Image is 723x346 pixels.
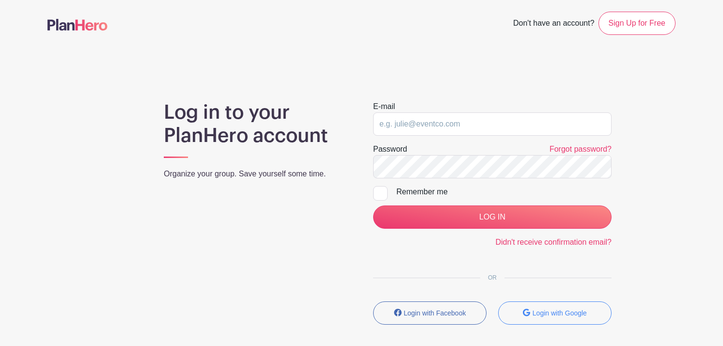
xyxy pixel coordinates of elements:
[550,145,612,153] a: Forgot password?
[164,101,350,147] h1: Log in to your PlanHero account
[373,112,612,136] input: e.g. julie@eventco.com
[164,168,350,180] p: Organize your group. Save yourself some time.
[598,12,676,35] a: Sign Up for Free
[396,186,612,198] div: Remember me
[480,274,504,281] span: OR
[373,301,487,325] button: Login with Facebook
[498,301,612,325] button: Login with Google
[373,143,407,155] label: Password
[373,205,612,229] input: LOG IN
[47,19,108,31] img: logo-507f7623f17ff9eddc593b1ce0a138ce2505c220e1c5a4e2b4648c50719b7d32.svg
[533,309,587,317] small: Login with Google
[373,101,395,112] label: E-mail
[495,238,612,246] a: Didn't receive confirmation email?
[404,309,466,317] small: Login with Facebook
[513,14,595,35] span: Don't have an account?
